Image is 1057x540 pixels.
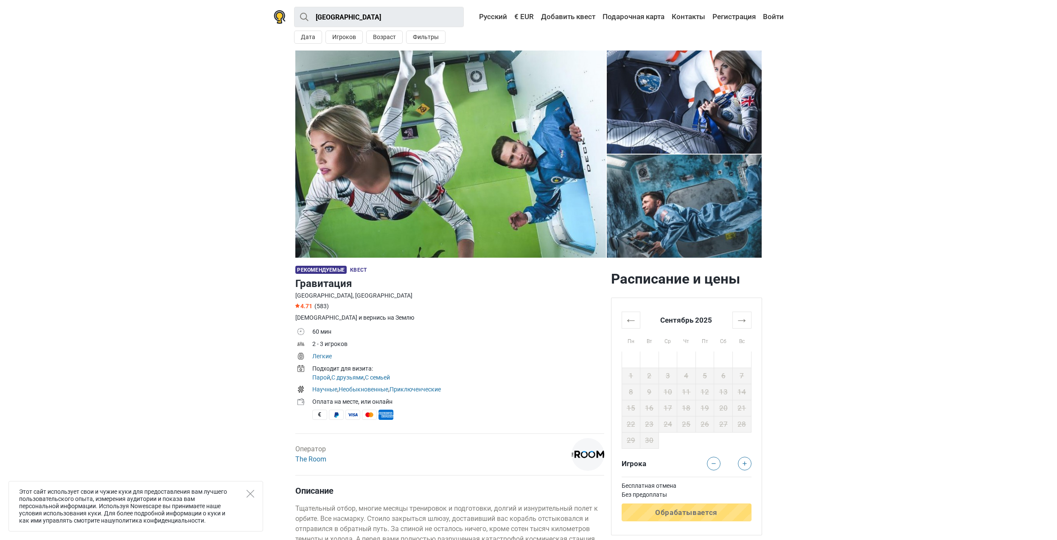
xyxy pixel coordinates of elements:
[312,326,604,339] td: 60 мин
[600,9,667,25] a: Подарочная карта
[659,328,677,352] th: Ср
[312,339,604,351] td: 2 - 3 игроков
[312,397,604,406] div: Оплата на месте, или онлайн
[714,328,733,352] th: Сб
[295,304,300,308] img: Star
[406,31,446,44] button: Фильтры
[312,364,604,373] div: Подходит для визита:
[659,384,677,400] td: 10
[622,481,751,490] td: Бесплатная отмена
[695,384,714,400] td: 12
[640,416,659,432] td: 23
[622,416,640,432] td: 22
[640,312,733,328] th: Сентябрь 2025
[274,10,286,24] img: Nowescape logo
[350,267,367,273] span: Квест
[640,432,659,448] td: 30
[471,9,509,25] a: Русский
[640,400,659,416] td: 16
[670,9,707,25] a: Контакты
[622,400,640,416] td: 15
[365,374,390,381] a: С семьей
[295,51,606,258] img: Гравитация photo 10
[295,444,326,464] div: Оператор
[732,384,751,400] td: 14
[295,303,312,309] span: 4.71
[572,438,604,471] img: 1c9ac0159c94d8d0l.png
[677,328,696,352] th: Чт
[8,481,263,532] div: Этот сайт использует свои и чужие куки для предоставления вам лучшего пользовательского опыта, из...
[607,155,762,258] a: Гравитация photo 4
[390,386,441,393] a: Приключенческие
[473,14,479,20] img: Русский
[622,432,640,448] td: 29
[732,312,751,328] th: →
[640,328,659,352] th: Вт
[366,31,403,44] button: Возраст
[611,270,762,287] h2: Расписание и цены
[294,31,322,44] button: Дата
[695,368,714,384] td: 5
[622,312,640,328] th: ←
[295,486,604,496] h4: Описание
[622,328,640,352] th: Пн
[312,374,330,381] a: Парой
[607,51,762,154] a: Гравитация photo 3
[618,457,687,470] div: Игрока
[695,416,714,432] td: 26
[714,400,733,416] td: 20
[379,410,393,420] span: American Express
[295,266,347,274] span: Рекомендуемые
[640,384,659,400] td: 9
[294,7,464,27] input: Попробуйте “Лондон”
[362,410,377,420] span: MasterCard
[539,9,597,25] a: Добавить квест
[247,490,254,498] button: Close
[295,455,326,463] a: The Room
[732,328,751,352] th: Вс
[677,400,696,416] td: 18
[607,155,762,258] img: Гравитация photo 5
[710,9,758,25] a: Регистрация
[659,368,677,384] td: 3
[312,384,604,397] td: , ,
[761,9,784,25] a: Войти
[714,368,733,384] td: 6
[695,400,714,416] td: 19
[295,313,604,322] div: [DEMOGRAPHIC_DATA] и вернись на Землю
[314,303,329,309] span: (583)
[732,400,751,416] td: 21
[295,276,604,291] h1: Гравитация
[512,9,536,25] a: € EUR
[622,368,640,384] td: 1
[312,353,332,360] a: Легкие
[329,410,344,420] span: PayPal
[607,51,762,154] img: Гравитация photo 4
[331,374,364,381] a: С друзьями
[714,384,733,400] td: 13
[732,368,751,384] td: 7
[295,51,606,258] a: Гравитация photo 9
[659,416,677,432] td: 24
[312,410,327,420] span: Наличные
[677,368,696,384] td: 4
[659,400,677,416] td: 17
[714,416,733,432] td: 27
[640,368,659,384] td: 2
[695,328,714,352] th: Пт
[622,384,640,400] td: 8
[339,386,388,393] a: Необыкновенные
[295,291,604,300] div: [GEOGRAPHIC_DATA], [GEOGRAPHIC_DATA]
[622,490,751,499] td: Без предоплаты
[325,31,363,44] button: Игроков
[732,416,751,432] td: 28
[312,386,337,393] a: Научные
[677,416,696,432] td: 25
[677,384,696,400] td: 11
[312,363,604,384] td: , ,
[345,410,360,420] span: Visa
